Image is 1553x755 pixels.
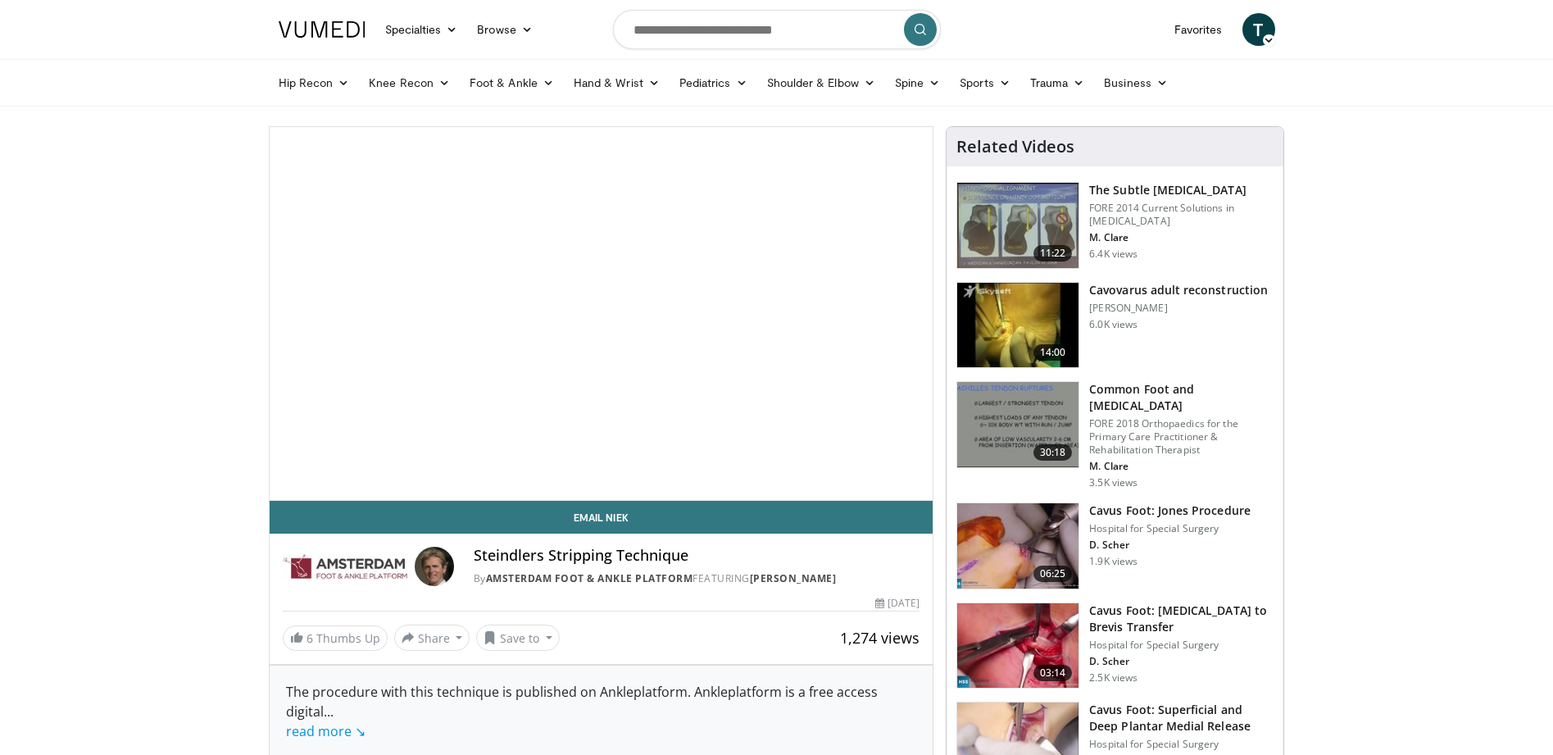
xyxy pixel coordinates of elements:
a: 11:22 The Subtle [MEDICAL_DATA] FORE 2014 Current Solutions in [MEDICAL_DATA] M. Clare 6.4K views [956,182,1274,269]
p: 6.0K views [1089,318,1138,331]
p: Hospital for Special Surgery [1089,738,1274,751]
p: M. Clare [1089,231,1274,244]
p: 1.9K views [1089,555,1138,568]
a: Hand & Wrist [564,66,670,99]
p: 6.4K views [1089,248,1138,261]
input: Search topics, interventions [613,10,941,49]
video-js: Video Player [270,127,933,501]
a: Trauma [1020,66,1095,99]
h3: Cavus Foot: Superficial and Deep Plantar Medial Release [1089,702,1274,735]
span: 03:14 [1033,665,1073,681]
div: The procedure with this technique is published on Ankleplatform. Ankleplatform is a free access d... [286,682,917,741]
a: read more ↘ [286,722,366,740]
span: 6 [307,630,313,646]
a: Business [1094,66,1178,99]
a: Specialties [375,13,468,46]
span: ... [286,703,366,740]
a: 6 Thumbs Up [283,625,388,651]
a: Pediatrics [670,66,757,99]
span: 11:22 [1033,245,1073,262]
h4: Steindlers Stripping Technique [474,547,920,565]
p: 2.5K views [1089,671,1138,685]
img: VuMedi Logo [279,21,366,38]
div: By FEATURING [474,571,920,586]
p: FORE 2018 Orthopaedics for the Primary Care Practitioner & Rehabilitation Therapist [1089,417,1274,457]
h3: The Subtle [MEDICAL_DATA] [1089,182,1274,198]
h3: Cavus Foot: [MEDICAL_DATA] to Brevis Transfer [1089,603,1274,635]
a: 30:18 Common Foot and [MEDICAL_DATA] FORE 2018 Orthopaedics for the Primary Care Practitioner & R... [956,381,1274,489]
a: 06:25 Cavus Foot: Jones Procedure Hospital for Special Surgery D. Scher 1.9K views [956,503,1274,589]
p: D. Scher [1089,655,1274,668]
p: [PERSON_NAME] [1089,302,1268,315]
h4: Related Videos [956,137,1074,157]
p: FORE 2014 Current Solutions in [MEDICAL_DATA] [1089,202,1274,228]
div: [DATE] [875,596,920,611]
h3: Cavus Foot: Jones Procedure [1089,503,1251,519]
a: Knee Recon [359,66,460,99]
button: Share [394,625,470,651]
img: 0515ce48-c560-476a-98e1-189ad0996203.150x105_q85_crop-smart_upscale.jpg [957,183,1078,268]
span: 14:00 [1033,344,1073,361]
a: [PERSON_NAME] [750,571,837,585]
button: Save to [476,625,560,651]
a: Foot & Ankle [460,66,564,99]
h3: Cavovarus adult reconstruction [1089,282,1268,298]
h3: Common Foot and [MEDICAL_DATA] [1089,381,1274,414]
img: e92a806a-8074-48b3-a319-04778016e646.150x105_q85_crop-smart_upscale.jpg [957,382,1078,467]
a: Browse [467,13,543,46]
a: Favorites [1165,13,1233,46]
span: 30:18 [1033,444,1073,461]
a: Shoulder & Elbow [757,66,885,99]
p: 3.5K views [1089,476,1138,489]
img: vcmaO67I5TwuFvq35hMDoxOjBrOw-uIx_1.150x105_q85_crop-smart_upscale.jpg [957,283,1078,368]
p: Hospital for Special Surgery [1089,522,1251,535]
p: Hospital for Special Surgery [1089,639,1274,652]
span: 06:25 [1033,566,1073,582]
img: Avatar [415,547,454,586]
a: Amsterdam Foot & Ankle Platform [486,571,693,585]
a: 03:14 Cavus Foot: [MEDICAL_DATA] to Brevis Transfer Hospital for Special Surgery D. Scher 2.5K views [956,603,1274,689]
img: Amsterdam Foot & Ankle Platform [283,547,408,586]
p: M. Clare [1089,460,1274,473]
a: Sports [950,66,1020,99]
a: Hip Recon [269,66,360,99]
p: D. Scher [1089,539,1251,552]
img: 5140ad72-95ea-410a-9b4c-845acbf49215.150x105_q85_crop-smart_upscale.jpg [957,503,1078,589]
img: b81ccf3e-5a0c-4eb9-aebd-39e89a07711a.150x105_q85_crop-smart_upscale.jpg [957,603,1078,689]
a: Email Niek [270,501,933,534]
a: 14:00 Cavovarus adult reconstruction [PERSON_NAME] 6.0K views [956,282,1274,369]
a: T [1242,13,1275,46]
a: Spine [885,66,950,99]
span: 1,274 views [840,628,920,648]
